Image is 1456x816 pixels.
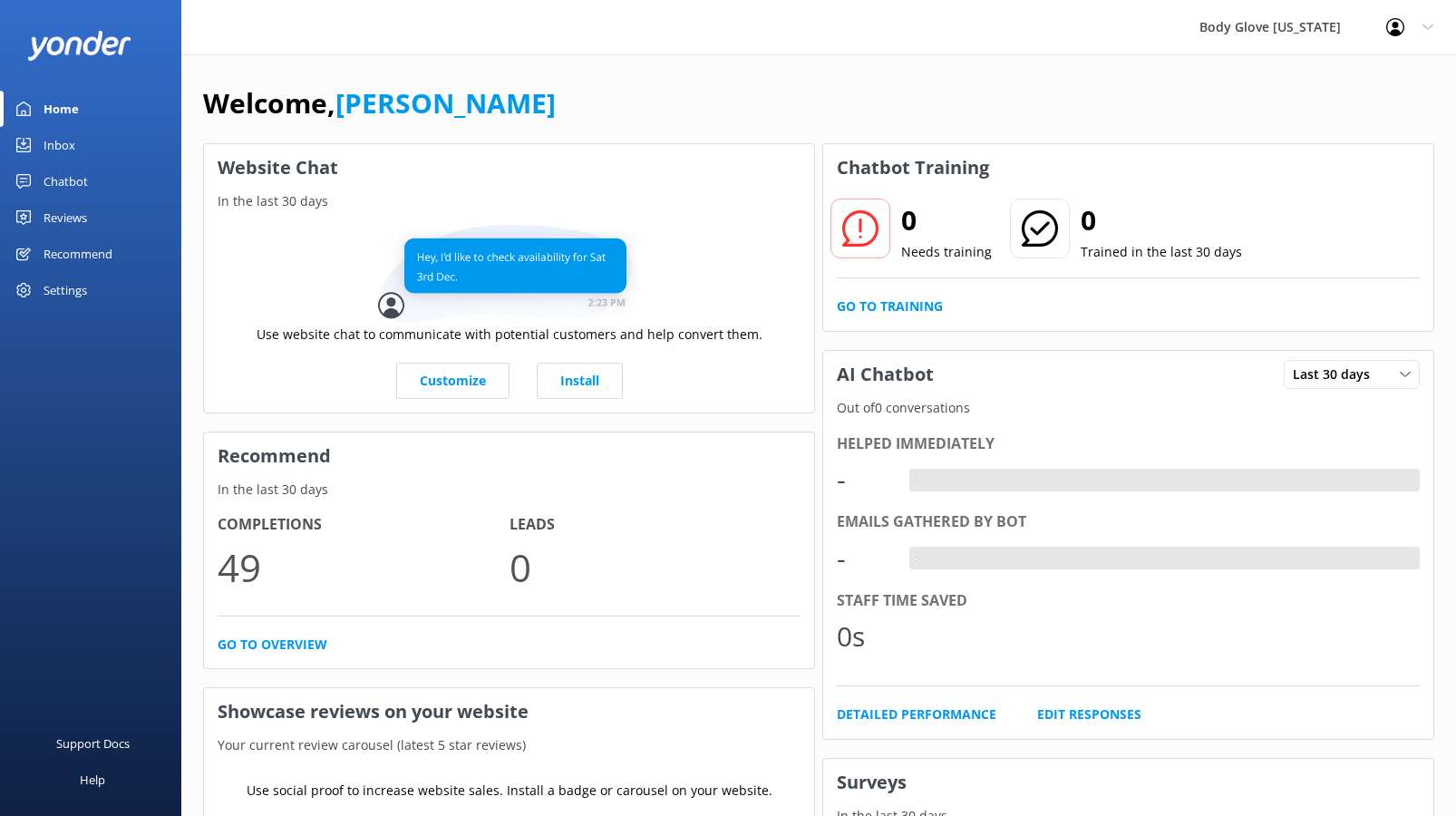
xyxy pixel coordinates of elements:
[44,91,79,127] div: Home
[378,225,641,324] img: conversation...
[44,163,88,199] div: Chatbot
[837,458,891,501] div: -
[1037,704,1141,724] a: Edit Responses
[823,759,1433,806] h3: Surveys
[218,513,510,537] h4: Completions
[837,296,943,316] a: Go to Training
[837,432,1420,456] div: Helped immediately
[837,537,891,580] div: -
[204,144,814,191] h3: Website Chat
[823,398,1433,418] p: Out of 0 conversations
[901,199,992,242] h2: 0
[204,735,814,755] p: Your current review carousel (latest 5 star reviews)
[396,363,510,399] a: Customize
[1293,364,1381,384] span: Last 30 days
[27,31,131,61] img: yonder-white-logo.png
[837,589,1420,613] div: Staff time saved
[909,547,923,570] div: -
[901,242,992,262] p: Needs training
[218,635,327,655] a: Go to overview
[247,781,772,801] p: Use social proof to increase website sales. Install a badge or carousel on your website.
[837,510,1420,534] div: Emails gathered by bot
[203,82,556,125] h1: Welcome,
[44,236,112,272] div: Recommend
[204,480,814,500] p: In the last 30 days
[257,325,762,345] p: Use website chat to communicate with potential customers and help convert them.
[1081,242,1242,262] p: Trained in the last 30 days
[218,537,510,597] p: 49
[837,704,996,724] a: Detailed Performance
[823,144,1003,191] h3: Chatbot Training
[1081,199,1242,242] h2: 0
[335,84,556,121] a: [PERSON_NAME]
[204,191,814,211] p: In the last 30 days
[44,272,87,308] div: Settings
[56,725,130,762] div: Support Docs
[44,127,75,163] div: Inbox
[537,363,623,399] a: Install
[80,762,105,798] div: Help
[510,513,801,537] h4: Leads
[204,688,814,735] h3: Showcase reviews on your website
[510,537,801,597] p: 0
[44,199,87,236] div: Reviews
[204,432,814,480] h3: Recommend
[909,469,923,492] div: -
[837,615,891,658] div: 0s
[823,351,947,398] h3: AI Chatbot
